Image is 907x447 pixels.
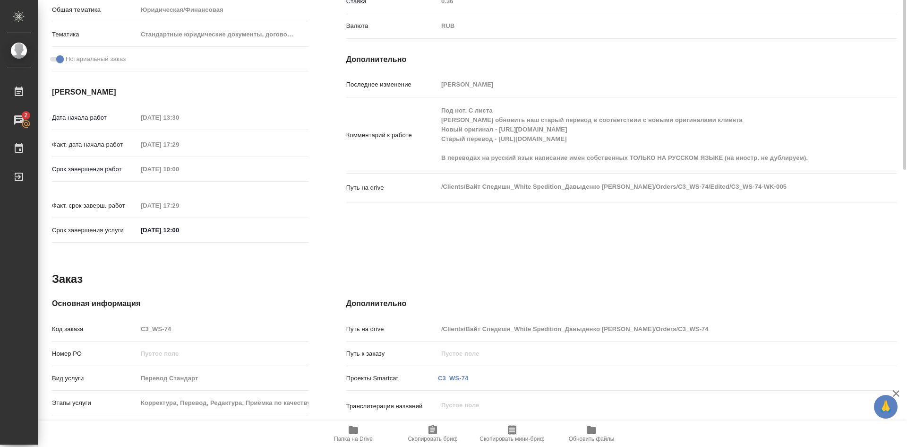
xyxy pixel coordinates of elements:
div: Стандартные юридические документы, договоры, уставы [137,26,308,43]
span: 🙏 [878,397,894,417]
span: Скопировать бриф [408,436,457,442]
h4: Дополнительно [346,54,897,65]
input: Пустое поле [137,347,308,360]
a: 2 [2,108,35,132]
p: Транслитерация названий [346,402,438,411]
input: ✎ Введи что-нибудь [137,223,220,237]
p: Факт. дата начала работ [52,140,137,149]
p: Дата начала работ [52,113,137,123]
button: Скопировать бриф [393,421,472,447]
p: Номер РО [52,349,137,359]
p: Путь на drive [346,183,438,193]
h4: Основная информация [52,298,308,309]
h2: Заказ [52,272,83,287]
span: Обновить файлы [569,436,615,442]
input: Пустое поле [137,371,308,385]
span: Нотариальный заказ [66,54,126,64]
input: Пустое поле [438,347,851,360]
input: Пустое поле [137,111,220,124]
p: Этапы услуги [52,398,137,408]
button: Скопировать мини-бриф [472,421,552,447]
p: Срок завершения работ [52,165,137,174]
h4: Дополнительно [346,298,897,309]
textarea: /Clients/Вайт Спедишн_White Spedition_Давыденко [PERSON_NAME]/Orders/C3_WS-74/Edited/C3_WS-74-WK-005 [438,179,851,195]
p: Путь на drive [346,324,438,334]
button: Папка на Drive [314,421,393,447]
p: Код заказа [52,324,137,334]
p: Проекты Smartcat [346,374,438,383]
span: 2 [18,111,33,120]
p: Комментарий к работе [346,131,438,140]
p: Факт. срок заверш. работ [52,201,137,210]
span: Скопировать мини-бриф [479,436,544,442]
p: Вид услуги [52,374,137,383]
p: Срок завершения услуги [52,226,137,235]
textarea: Под нот. С листа [PERSON_NAME] обновить наш старый перевод в соответствии с новыми оригиналами кл... [438,103,851,166]
p: Общая тематика [52,5,137,15]
button: 🙏 [874,395,898,419]
span: Папка на Drive [334,436,373,442]
p: Валюта [346,21,438,31]
a: C3_WS-74 [438,375,469,382]
input: Пустое поле [137,138,220,151]
p: Последнее изменение [346,80,438,89]
input: Пустое поле [438,322,851,336]
p: Путь к заказу [346,349,438,359]
input: Пустое поле [137,199,220,212]
input: Пустое поле [137,396,308,410]
h4: [PERSON_NAME] [52,87,308,98]
input: Пустое поле [137,322,308,336]
button: Обновить файлы [552,421,631,447]
div: Юридическая/Финансовая [137,2,308,18]
div: RUB [438,18,851,34]
p: Тематика [52,30,137,39]
input: Пустое поле [438,78,851,91]
input: Пустое поле [137,162,220,176]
